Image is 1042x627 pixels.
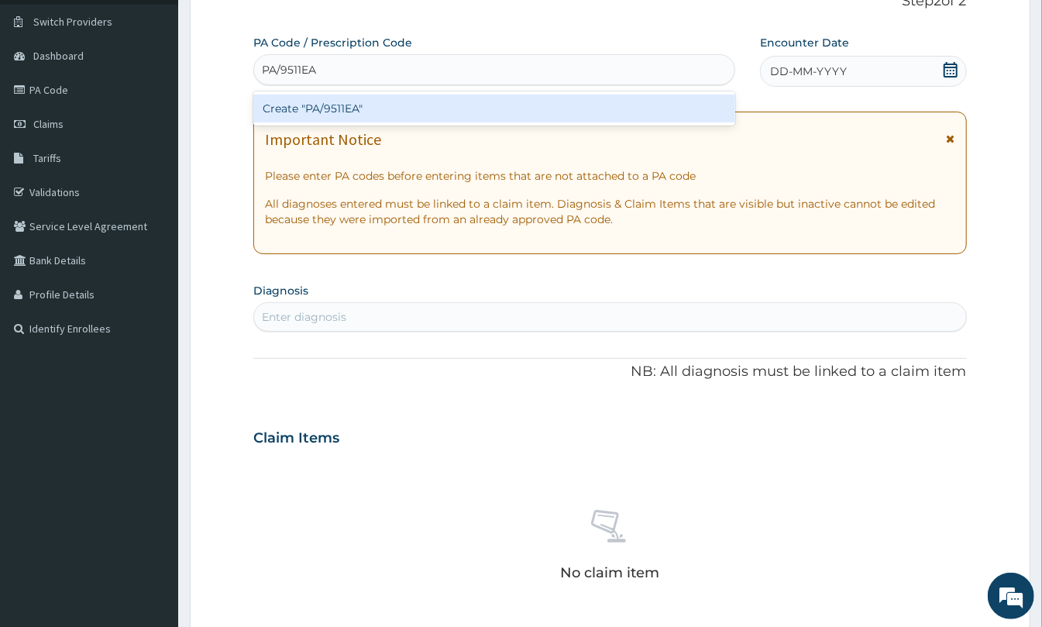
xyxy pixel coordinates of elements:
span: Dashboard [33,49,84,63]
div: Minimize live chat window [254,8,291,45]
label: PA Code / Prescription Code [253,35,412,50]
span: Tariffs [33,151,61,165]
div: Create "PA/9511EA" [253,95,735,122]
h3: Claim Items [253,430,339,447]
div: Chat with us now [81,87,260,107]
p: NB: All diagnosis must be linked to a claim item [253,362,967,382]
h1: Important Notice [265,131,381,148]
div: Enter diagnosis [262,309,346,325]
label: Diagnosis [253,283,308,298]
p: All diagnoses entered must be linked to a claim item. Diagnosis & Claim Items that are visible bu... [265,196,955,227]
span: Switch Providers [33,15,112,29]
p: No claim item [560,565,659,580]
label: Encounter Date [760,35,849,50]
span: Claims [33,117,64,131]
textarea: Type your message and hit 'Enter' [8,423,295,477]
span: DD-MM-YYYY [770,64,847,79]
img: d_794563401_company_1708531726252_794563401 [29,78,63,116]
span: We're online! [90,195,214,352]
p: Please enter PA codes before entering items that are not attached to a PA code [265,168,955,184]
